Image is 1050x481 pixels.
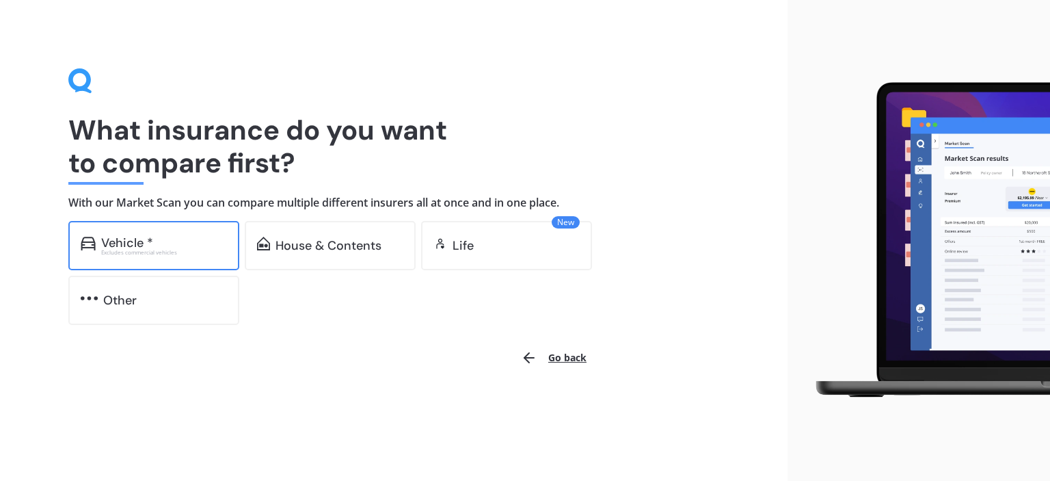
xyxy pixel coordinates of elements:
h1: What insurance do you want to compare first? [68,114,719,179]
img: laptop.webp [798,75,1050,406]
h4: With our Market Scan you can compare multiple different insurers all at once and in one place. [68,196,719,210]
div: Life [453,239,474,252]
div: Vehicle * [101,236,153,250]
img: car.f15378c7a67c060ca3f3.svg [81,237,96,250]
span: New [552,216,580,229]
div: House & Contents [275,239,381,252]
img: other.81dba5aafe580aa69f38.svg [81,291,98,305]
img: home-and-contents.b802091223b8502ef2dd.svg [257,237,270,250]
button: Go back [513,341,595,374]
div: Excludes commercial vehicles [101,250,227,255]
img: life.f720d6a2d7cdcd3ad642.svg [433,237,447,250]
div: Other [103,294,137,307]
